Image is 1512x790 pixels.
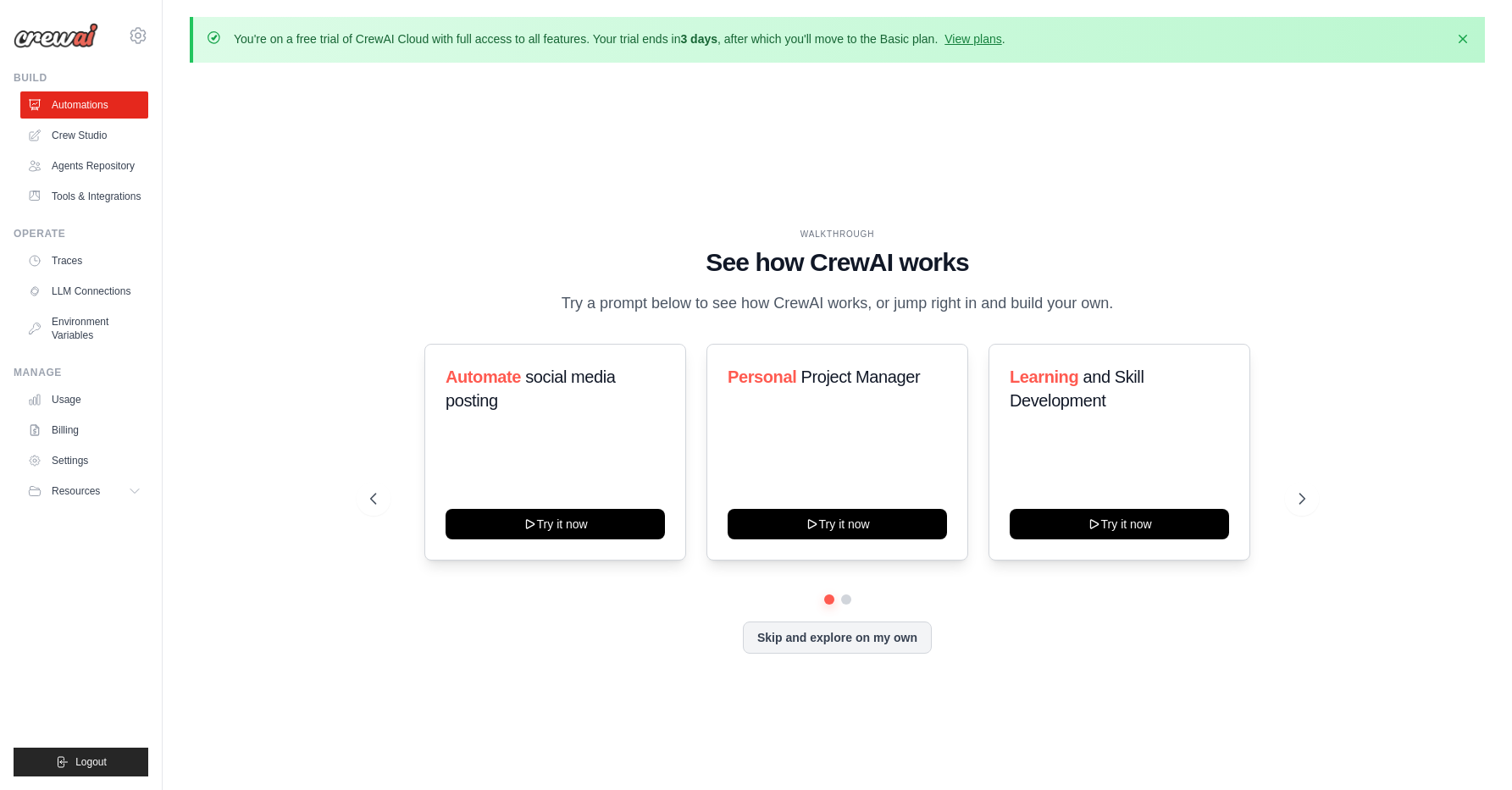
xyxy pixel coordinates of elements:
[20,278,148,305] a: LLM Connections
[1010,367,1144,410] span: and Skill Development
[728,509,947,539] button: Try it now
[1010,509,1229,539] button: Try it now
[1010,367,1078,386] span: Learning
[800,367,920,386] span: Project Manager
[20,447,148,474] a: Settings
[14,366,148,379] div: Manage
[14,71,148,85] div: Build
[20,386,148,413] a: Usage
[75,755,107,769] span: Logout
[14,227,148,240] div: Operate
[370,247,1305,278] h1: See how CrewAI works
[728,367,796,386] span: Personal
[20,247,148,274] a: Traces
[20,478,148,505] button: Resources
[20,417,148,444] a: Billing
[446,367,521,386] span: Automate
[20,122,148,149] a: Crew Studio
[680,32,717,46] strong: 3 days
[370,228,1305,240] div: WALKTHROUGH
[234,30,1005,47] p: You're on a free trial of CrewAI Cloud with full access to all features. Your trial ends in , aft...
[52,484,100,498] span: Resources
[14,23,98,48] img: Logo
[20,183,148,210] a: Tools & Integrations
[446,509,665,539] button: Try it now
[944,32,1001,46] a: View plans
[743,622,932,654] button: Skip and explore on my own
[14,748,148,776] button: Logout
[446,367,616,410] span: social media posting
[20,308,148,349] a: Environment Variables
[20,152,148,180] a: Agents Repository
[20,91,148,119] a: Automations
[553,291,1122,316] p: Try a prompt below to see how CrewAI works, or jump right in and build your own.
